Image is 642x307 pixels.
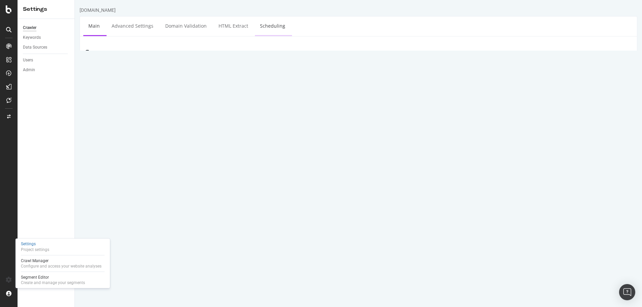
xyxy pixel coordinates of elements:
a: Admin [23,66,70,74]
div: Project settings [21,247,49,252]
a: Advanced Settings [32,17,84,35]
div: [DOMAIN_NAME] [5,7,41,13]
div: Open Intercom Messenger [619,284,635,300]
h3: Scope [10,48,557,57]
div: Crawler [23,24,36,31]
a: HTML Extract [139,17,178,35]
div: Crawl Manager [21,258,101,263]
div: Users [23,57,33,64]
a: Users [23,57,70,64]
a: Main [8,17,30,35]
a: Crawl ManagerConfigure and access your website analyses [18,257,107,270]
a: Scheduling [180,17,215,35]
a: Data Sources [23,44,70,51]
div: Settings [23,5,69,13]
div: Segment Editor [21,275,85,280]
a: Crawler [23,24,70,31]
div: Admin [23,66,35,74]
div: Configure and access your website analyses [21,263,101,269]
div: Create and manage your segments [21,280,85,285]
div: Keywords [23,34,41,41]
a: Keywords [23,34,70,41]
div: Data Sources [23,44,47,51]
div: Settings [21,241,49,247]
a: Segment EditorCreate and manage your segments [18,274,107,286]
a: SettingsProject settings [18,241,107,253]
a: Domain Validation [85,17,137,35]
